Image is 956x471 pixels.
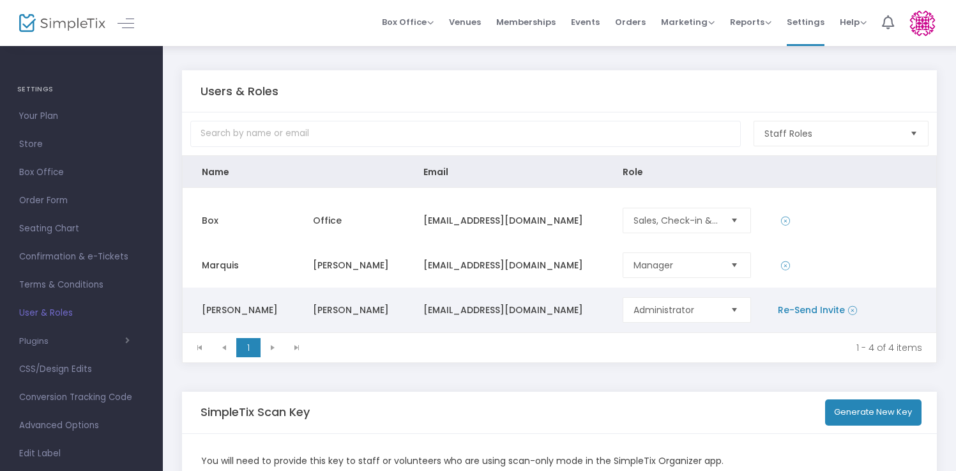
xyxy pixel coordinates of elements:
span: Confirmation & e-Tickets [19,249,144,265]
td: Marquis [183,243,294,288]
button: Select [725,298,743,322]
span: Edit Label [19,445,144,462]
td: [EMAIL_ADDRESS][DOMAIN_NAME] [404,198,603,243]
span: Seating Chart [19,220,144,237]
button: Select [725,253,743,277]
h5: Users & Roles [201,84,278,98]
td: [PERSON_NAME] [294,288,405,332]
span: Administrator [634,304,719,316]
td: [PERSON_NAME] [294,243,405,288]
span: Manager [634,259,719,272]
div: Data table [183,156,936,332]
span: Sales, Check-in & Order Editing [634,214,719,227]
a: Re-Send Invite [778,304,845,316]
button: Select [905,121,923,146]
span: Page 1 [236,338,261,357]
input: Search by name or email [190,121,741,147]
td: Box [183,198,294,243]
button: Select [725,208,743,233]
td: [EMAIL_ADDRESS][DOMAIN_NAME] [404,243,603,288]
td: [EMAIL_ADDRESS][DOMAIN_NAME] [404,288,603,332]
span: Conversion Tracking Code [19,389,144,406]
span: Help [840,16,867,28]
span: Staff Roles [764,127,900,140]
button: Generate New Key [825,399,922,426]
span: Orders [615,6,646,38]
span: Reports [730,16,771,28]
span: User & Roles [19,305,144,321]
span: Order Form [19,192,144,209]
th: Name [183,156,294,188]
span: Box Office [19,164,144,181]
div: You will need to provide this key to staff or volunteers who are using scan-only mode in the Simp... [195,454,925,468]
span: Advanced Options [19,417,144,434]
span: Memberships [496,6,556,38]
h4: SETTINGS [17,77,146,102]
span: Your Plan [19,108,144,125]
span: Marketing [661,16,715,28]
th: Role [603,156,770,188]
td: Office [294,198,405,243]
span: Events [571,6,600,38]
span: Settings [787,6,824,38]
h5: SimpleTix Scan Key [201,405,310,419]
kendo-pager-info: 1 - 4 of 4 items [318,341,922,354]
span: Terms & Conditions [19,277,144,293]
span: Box Office [382,16,434,28]
th: Email [404,156,603,188]
button: Plugins [19,336,130,346]
span: CSS/Design Edits [19,361,144,378]
td: [PERSON_NAME] [183,288,294,332]
span: Venues [449,6,481,38]
span: Store [19,136,144,153]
